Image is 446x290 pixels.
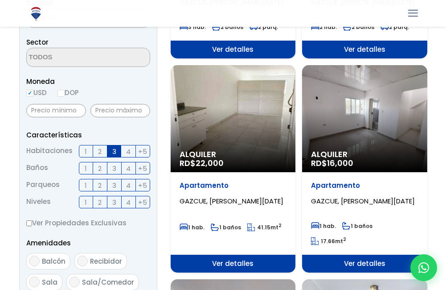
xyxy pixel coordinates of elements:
[85,180,87,191] span: 1
[343,236,346,243] sup: 2
[42,257,65,266] span: Balcón
[138,180,147,191] span: +5
[138,146,147,157] span: +5
[343,23,374,31] span: 2 baños
[112,180,116,191] span: 3
[311,150,418,159] span: Alquiler
[26,179,60,191] span: Parqueos
[171,255,296,273] span: Ver detalles
[381,23,409,31] span: 2 parq.
[77,256,88,266] input: Recibidor
[85,146,87,157] span: 1
[26,76,150,87] span: Moneda
[405,6,421,21] a: mobile menu
[69,277,80,287] input: Sala/Comedor
[98,197,102,208] span: 2
[196,157,224,169] span: 22,000
[112,146,116,157] span: 3
[57,87,79,98] label: DOP
[112,163,116,174] span: 3
[29,277,40,287] input: Sala
[302,41,427,58] span: Ver detalles
[247,224,282,231] span: mt
[311,157,353,169] span: RD$
[26,145,73,157] span: Habitaciones
[112,197,116,208] span: 3
[126,197,131,208] span: 4
[138,197,147,208] span: +5
[26,104,86,117] input: Precio mínimo
[171,65,296,273] a: Alquiler RD$22,000 Apartamento GAZCUE, [PERSON_NAME][DATE] 1 hab. 1 baños 41.15mt2 Ver detalles
[90,257,122,266] span: Recibidor
[85,163,87,174] span: 1
[311,222,336,230] span: 1 hab.
[82,278,134,287] span: Sala/Comedor
[26,162,48,174] span: Baños
[98,146,102,157] span: 2
[250,23,278,31] span: 2 parq.
[27,48,113,67] textarea: Search
[26,129,150,141] p: Características
[257,224,270,231] span: 41.15
[278,222,282,229] sup: 2
[302,255,427,273] span: Ver detalles
[180,196,283,206] span: GAZCUE, [PERSON_NAME][DATE]
[302,65,427,273] a: Alquiler RD$16,000 Apartamento GAZCUE, [PERSON_NAME][DATE] 1 hab. 1 baños 17.66mt2 Ver detalles
[98,163,102,174] span: 2
[180,150,287,159] span: Alquiler
[311,196,415,206] span: GAZCUE, [PERSON_NAME][DATE]
[26,217,150,228] label: Ver Propiedades Exclusivas
[327,157,353,169] span: 16,000
[26,237,150,249] p: Amenidades
[311,23,337,31] span: 2 hab.
[311,237,346,245] span: mt
[26,87,47,98] label: USD
[28,6,44,21] img: Logo de REMAX
[342,222,372,230] span: 1 baños
[212,23,243,31] span: 2 baños
[180,23,206,31] span: 3 hab.
[321,237,335,245] span: 17.66
[26,37,49,47] span: Sector
[180,224,205,231] span: 1 hab.
[171,41,296,58] span: Ver detalles
[180,181,287,190] p: Apartamento
[211,224,241,231] span: 1 baños
[126,180,131,191] span: 4
[26,196,51,208] span: Niveles
[126,163,131,174] span: 4
[98,180,102,191] span: 2
[138,163,147,174] span: +5
[26,220,32,226] input: Ver Propiedades Exclusivas
[180,157,224,169] span: RD$
[85,197,87,208] span: 1
[26,90,33,97] input: USD
[311,181,418,190] p: Apartamento
[90,104,150,117] input: Precio máximo
[29,256,40,266] input: Balcón
[42,278,57,287] span: Sala
[126,146,131,157] span: 4
[57,90,65,97] input: DOP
